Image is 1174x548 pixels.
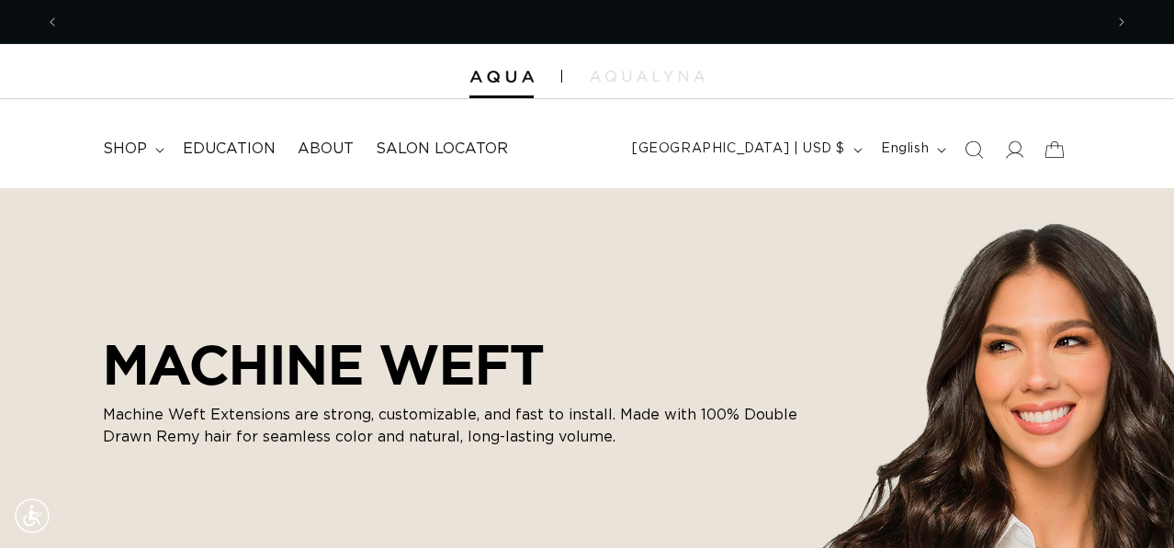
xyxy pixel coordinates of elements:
button: English [870,132,954,167]
img: Aqua Hair Extensions [469,71,534,84]
summary: Search [954,129,994,170]
a: Salon Locator [365,129,519,170]
span: [GEOGRAPHIC_DATA] | USD $ [632,140,845,159]
span: Salon Locator [376,140,508,159]
span: About [298,140,354,159]
span: Education [183,140,276,159]
img: aqualyna.com [590,71,705,82]
button: Next announcement [1101,5,1142,39]
button: [GEOGRAPHIC_DATA] | USD $ [621,132,870,167]
p: Machine Weft Extensions are strong, customizable, and fast to install. Made with 100% Double Draw... [103,404,801,448]
a: About [287,129,365,170]
button: Previous announcement [32,5,73,39]
summary: shop [92,129,172,170]
h2: MACHINE WEFT [103,332,801,397]
span: shop [103,140,147,159]
a: Education [172,129,287,170]
span: English [881,140,929,159]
